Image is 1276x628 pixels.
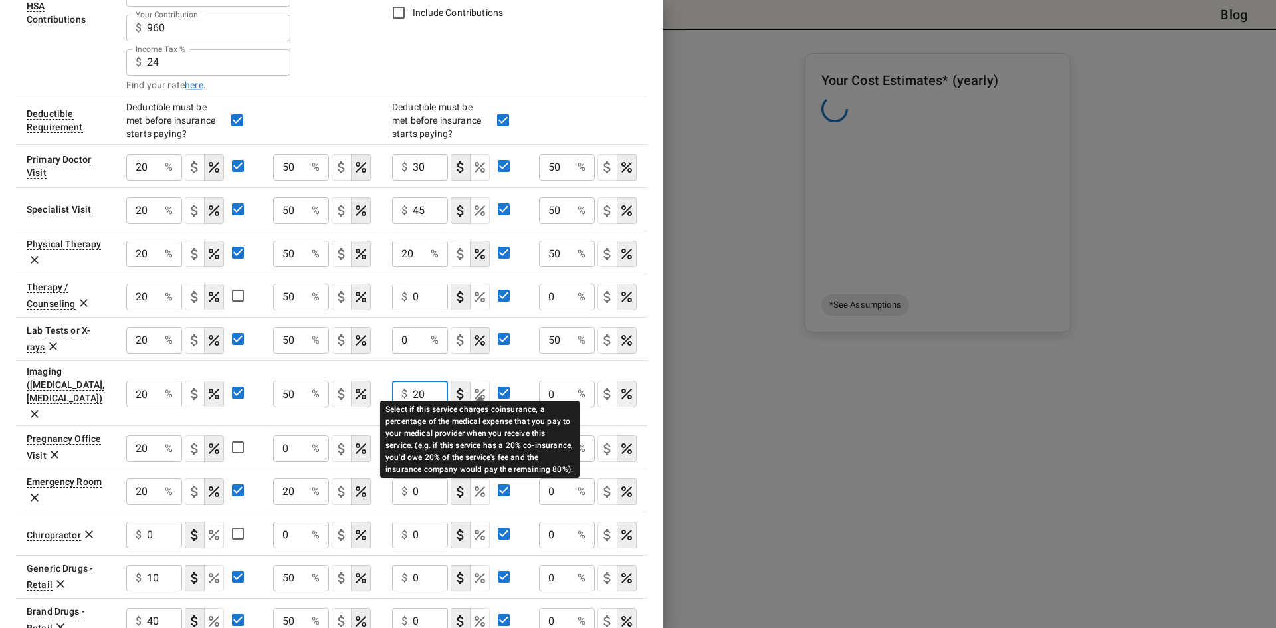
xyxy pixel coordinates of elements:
[597,197,617,224] button: copayment
[619,246,635,262] svg: Select if this service charges coinsurance, a percentage of the medical expense that you pay to y...
[185,522,224,548] div: cost type
[597,381,637,407] div: cost type
[27,204,91,215] div: Sometimes called 'Specialist' or 'Specialist Office Visit'. This is a visit to a doctor with a sp...
[334,289,350,305] svg: Select if this service charges a copay (or copayment), a set dollar amount (e.g. $30) you pay to ...
[451,522,471,548] button: copayment
[353,332,369,348] svg: Select if this service charges coinsurance, a percentage of the medical expense that you pay to y...
[597,478,637,505] div: cost type
[185,197,224,224] div: cost type
[401,203,407,219] p: $
[617,522,637,548] button: coinsurance
[206,289,222,305] svg: Select if this service charges coinsurance, a percentage of the medical expense that you pay to y...
[187,527,203,543] svg: Select if this service charges a copay (or copayment), a set dollar amount (e.g. $30) you pay to ...
[470,241,490,267] button: coinsurance
[472,246,488,262] svg: Select if this service charges coinsurance, a percentage of the medical expense that you pay to y...
[351,284,371,310] button: coinsurance
[185,78,203,92] a: here
[126,100,223,140] div: Deductible must be met before insurance starts paying?
[599,203,615,219] svg: Select if this service charges a copay (or copayment), a set dollar amount (e.g. $30) you pay to ...
[185,435,224,462] div: cost type
[578,386,585,402] p: %
[332,154,352,181] button: copayment
[185,241,205,267] button: copayment
[185,284,205,310] button: copayment
[187,570,203,586] svg: Select if this service charges a copay (or copayment), a set dollar amount (e.g. $30) you pay to ...
[392,100,489,140] div: Deductible must be met before insurance starts paying?
[187,484,203,500] svg: Select if this service charges a copay (or copayment), a set dollar amount (e.g. $30) you pay to ...
[597,381,617,407] button: copayment
[27,239,101,250] div: Physical Therapy
[332,327,371,354] div: cost type
[27,325,90,353] div: Lab Tests or X-rays
[472,570,488,586] svg: Select if this service charges coinsurance, a percentage of the medical expense that you pay to y...
[312,203,320,219] p: %
[206,386,222,402] svg: Select if this service charges coinsurance, a percentage of the medical expense that you pay to y...
[453,203,469,219] svg: Select if this service charges a copay (or copayment), a set dollar amount (e.g. $30) you pay to ...
[401,570,407,586] p: $
[619,484,635,500] svg: Select if this service charges coinsurance, a percentage of the medical expense that you pay to y...
[597,435,637,462] div: cost type
[204,478,224,505] button: coinsurance
[599,159,615,175] svg: Select if this service charges a copay (or copayment), a set dollar amount (e.g. $30) you pay to ...
[451,522,490,548] div: cost type
[617,284,637,310] button: coinsurance
[617,327,637,354] button: coinsurance
[351,327,371,354] button: coinsurance
[578,484,585,500] p: %
[597,241,617,267] button: copayment
[312,527,320,543] p: %
[617,478,637,505] button: coinsurance
[599,332,615,348] svg: Select if this service charges a copay (or copayment), a set dollar amount (e.g. $30) you pay to ...
[470,154,490,181] button: coinsurance
[470,478,490,505] button: coinsurance
[472,159,488,175] svg: Select if this service charges coinsurance, a percentage of the medical expense that you pay to y...
[353,159,369,175] svg: Select if this service charges coinsurance, a percentage of the medical expense that you pay to y...
[185,565,224,591] div: cost type
[351,154,371,181] button: coinsurance
[165,386,173,402] p: %
[453,386,469,402] svg: Select if this service charges a copay (or copayment), a set dollar amount (e.g. $30) you pay to ...
[185,478,205,505] button: copayment
[353,441,369,457] svg: Select if this service charges coinsurance, a percentage of the medical expense that you pay to y...
[27,282,76,310] div: A behavioral health therapy session.
[185,327,224,354] div: cost type
[619,159,635,175] svg: Select if this service charges coinsurance, a percentage of the medical expense that you pay to y...
[597,284,637,310] div: cost type
[401,159,407,175] p: $
[334,159,350,175] svg: Select if this service charges a copay (or copayment), a set dollar amount (e.g. $30) you pay to ...
[619,441,635,457] svg: Select if this service charges coinsurance, a percentage of the medical expense that you pay to y...
[204,284,224,310] button: coinsurance
[451,327,490,354] div: cost type
[332,327,352,354] button: copayment
[332,435,352,462] button: copayment
[619,386,635,402] svg: Select if this service charges coinsurance, a percentage of the medical expense that you pay to y...
[332,565,371,591] div: cost type
[617,565,637,591] button: coinsurance
[453,159,469,175] svg: Select if this service charges a copay (or copayment), a set dollar amount (e.g. $30) you pay to ...
[27,108,83,133] div: This option will be 'Yes' for most plans. If your plan details say something to the effect of 'de...
[165,332,173,348] p: %
[185,241,224,267] div: cost type
[206,441,222,457] svg: Select if this service charges coinsurance, a percentage of the medical expense that you pay to y...
[332,478,371,505] div: cost type
[451,241,471,267] button: copayment
[451,154,490,181] div: cost type
[472,386,488,402] svg: Select if this service charges coinsurance, a percentage of the medical expense that you pay to y...
[136,570,142,586] p: $
[312,441,320,457] p: %
[165,246,173,262] p: %
[578,246,585,262] p: %
[351,381,371,407] button: coinsurance
[470,327,490,354] button: coinsurance
[451,565,490,591] div: cost type
[578,289,585,305] p: %
[185,435,205,462] button: copayment
[332,522,371,548] div: cost type
[206,159,222,175] svg: Select if this service charges coinsurance, a percentage of the medical expense that you pay to y...
[578,441,585,457] p: %
[453,484,469,500] svg: Select if this service charges a copay (or copayment), a set dollar amount (e.g. $30) you pay to ...
[136,20,142,36] p: $
[204,154,224,181] button: coinsurance
[185,522,205,548] button: copayment
[597,565,637,591] div: cost type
